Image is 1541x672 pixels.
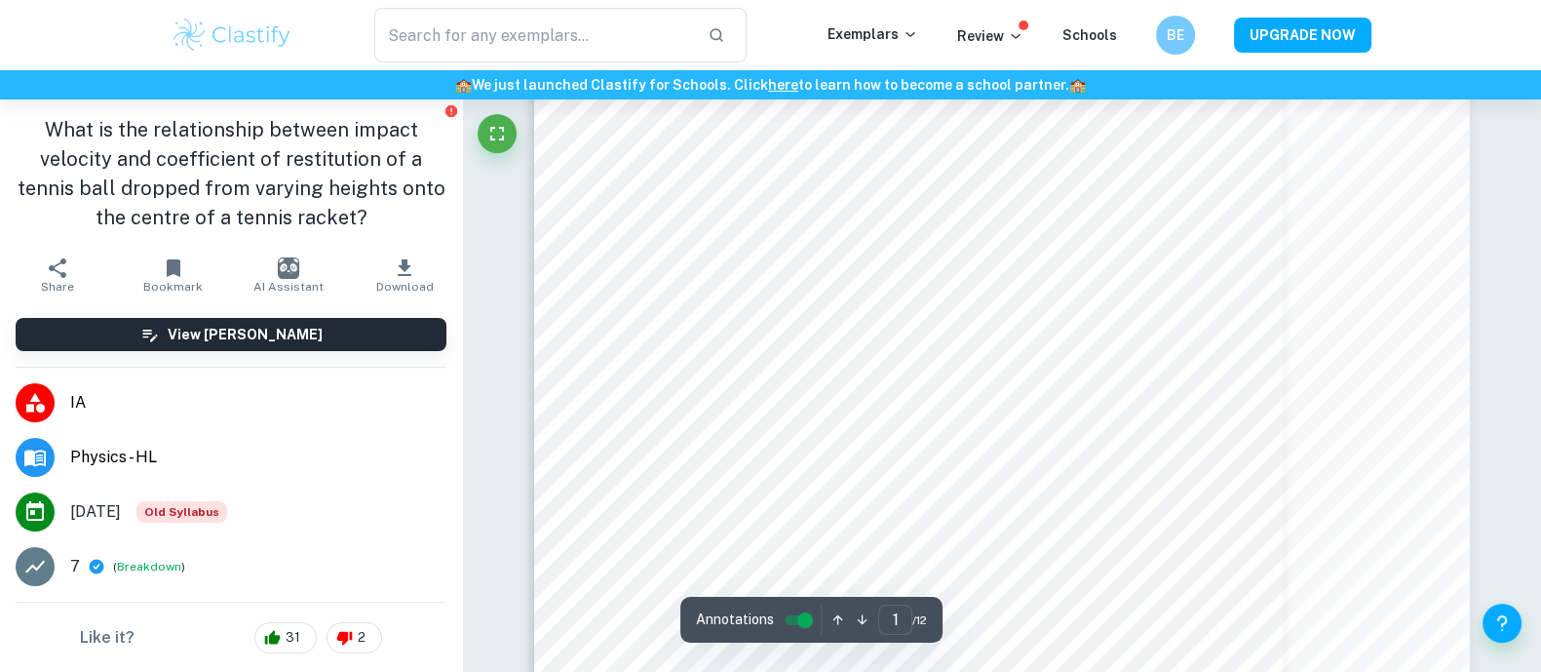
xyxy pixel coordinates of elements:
span: 2 [347,628,376,648]
button: Report issue [443,103,458,118]
button: Download [347,248,463,302]
h1: What is the relationship between impact velocity and coefficient of restitution of a tennis ball ... [16,115,446,232]
span: Share [41,280,74,294]
span: Download [376,280,434,294]
h6: We just launched Clastify for Schools. Click to learn how to become a school partner. [4,74,1537,96]
button: View [PERSON_NAME] [16,318,446,351]
p: Exemplars [828,23,918,45]
button: UPGRADE NOW [1234,18,1371,53]
button: AI Assistant [231,248,347,302]
span: IA [70,391,446,415]
h6: View [PERSON_NAME] [168,324,323,345]
button: Breakdown [117,558,181,575]
span: Old Syllabus [136,501,227,523]
span: Bookmark [143,280,203,294]
span: 31 [275,628,311,648]
button: Bookmark [116,248,232,302]
div: 2 [327,622,382,653]
img: Clastify logo [171,16,294,55]
span: 🏫 [1069,77,1086,93]
p: 7 [70,555,80,578]
span: ( ) [113,558,185,576]
span: Physics - HL [70,446,446,469]
span: AI Assistant [253,280,324,294]
span: Annotations [696,610,774,630]
span: 🏫 [455,77,472,93]
p: Review [957,25,1023,47]
h6: BE [1164,24,1186,46]
h6: Like it? [80,626,135,650]
a: Schools [1062,27,1117,43]
span: [DATE] [70,500,121,524]
a: here [768,77,798,93]
button: Help and Feedback [1483,604,1522,643]
div: 31 [254,622,317,653]
span: / 12 [912,612,927,629]
button: BE [1156,16,1195,55]
button: Fullscreen [478,114,517,153]
input: Search for any exemplars... [374,8,693,62]
div: Starting from the May 2025 session, the Physics IA requirements have changed. It's OK to refer to... [136,501,227,523]
img: AI Assistant [278,257,299,279]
